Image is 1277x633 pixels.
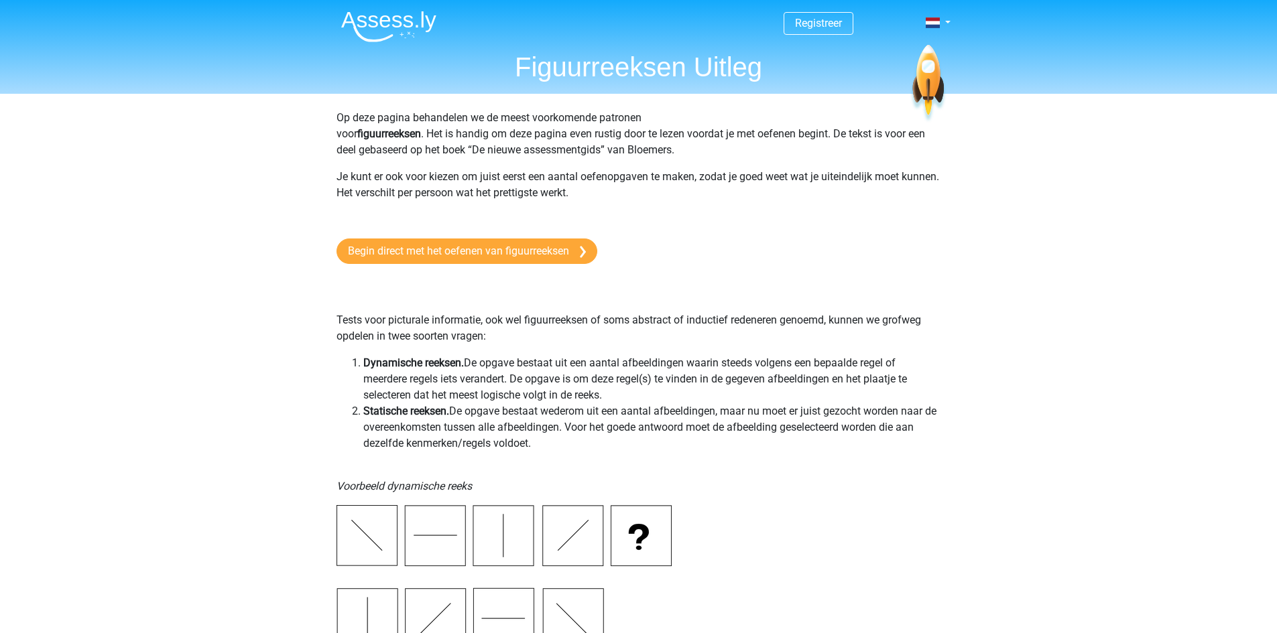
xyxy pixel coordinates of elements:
[337,169,941,217] p: Je kunt er ook voor kiezen om juist eerst een aantal oefenopgaven te maken, zodat je goed weet wa...
[363,356,464,369] b: Dynamische reeksen.
[795,17,842,29] a: Registreer
[363,403,941,451] li: De opgave bestaat wederom uit een aantal afbeeldingen, maar nu moet er juist gezocht worden naar ...
[910,45,947,123] img: spaceship.7d73109d6933.svg
[337,110,941,158] p: Op deze pagina behandelen we de meest voorkomende patronen voor . Het is handig om deze pagina ev...
[363,355,941,403] li: De opgave bestaat uit een aantal afbeeldingen waarin steeds volgens een bepaalde regel of meerder...
[337,480,472,492] i: Voorbeeld dynamische reeks
[337,238,597,264] a: Begin direct met het oefenen van figuurreeksen
[363,405,449,417] b: Statische reeksen.
[337,280,941,344] p: Tests voor picturale informatie, ook wel figuurreeksen of soms abstract of inductief redeneren ge...
[341,11,436,42] img: Assessly
[580,246,586,258] img: arrow-right.e5bd35279c78.svg
[357,127,421,140] b: figuurreeksen
[330,51,947,83] h1: Figuurreeksen Uitleg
